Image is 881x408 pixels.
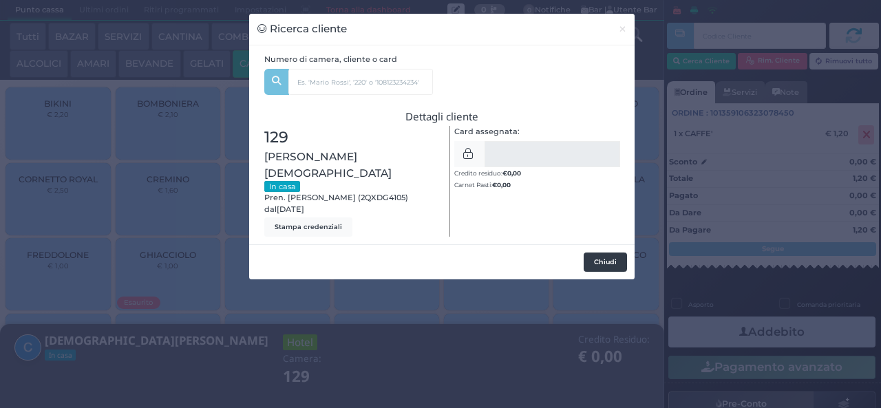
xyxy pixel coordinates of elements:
span: 0,00 [507,169,521,178]
span: 129 [264,126,288,149]
label: Numero di camera, cliente o card [264,54,397,65]
input: Es. 'Mario Rossi', '220' o '108123234234' [288,69,433,95]
button: Chiudi [611,14,635,45]
h3: Ricerca cliente [257,21,348,37]
small: In casa [264,181,300,192]
small: Carnet Pasti: [454,181,511,189]
span: 0,00 [497,180,511,189]
label: Card assegnata: [454,126,520,138]
span: × [618,21,627,36]
b: € [502,169,521,177]
span: [DATE] [277,204,304,215]
button: Chiudi [584,253,627,272]
span: [PERSON_NAME][DEMOGRAPHIC_DATA] [264,149,435,180]
small: Credito residuo: [454,169,521,177]
b: € [492,181,511,189]
button: Stampa credenziali [264,217,352,237]
div: Pren. [PERSON_NAME] (2QXDG4105) dal [257,126,443,237]
h3: Dettagli cliente [264,111,620,122]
